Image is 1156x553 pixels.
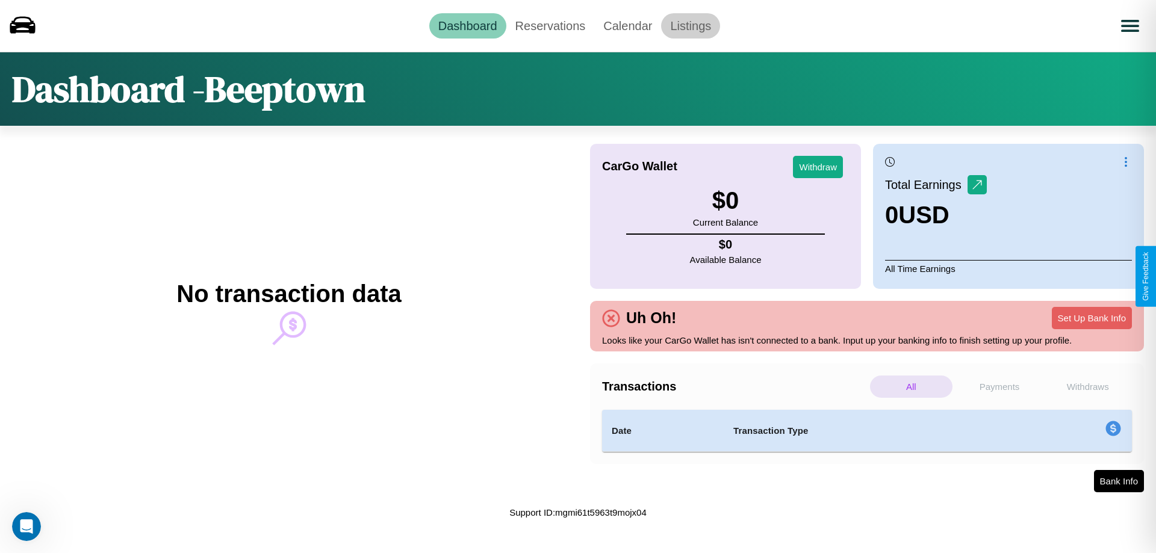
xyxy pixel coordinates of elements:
h4: Date [612,424,714,438]
h4: Transaction Type [733,424,1007,438]
h4: CarGo Wallet [602,159,677,173]
button: Open menu [1113,9,1147,43]
a: Calendar [594,13,661,39]
div: Give Feedback [1142,252,1150,301]
p: All Time Earnings [885,260,1132,277]
h1: Dashboard - Beeptown [12,64,365,114]
a: Dashboard [429,13,506,39]
a: Reservations [506,13,595,39]
button: Set Up Bank Info [1052,307,1132,329]
p: Payments [959,375,1041,398]
button: Withdraw [793,156,843,178]
button: Bank Info [1094,470,1144,492]
a: Listings [661,13,720,39]
p: Available Balance [690,252,762,268]
p: Looks like your CarGo Wallet has isn't connected to a bank. Input up your banking info to finish ... [602,332,1132,348]
p: All [870,375,952,398]
p: Total Earnings [885,174,968,196]
h4: $ 0 [690,238,762,252]
h2: No transaction data [176,280,401,307]
h4: Transactions [602,380,867,394]
p: Withdraws [1046,375,1129,398]
table: simple table [602,410,1132,452]
iframe: Intercom live chat [12,512,41,541]
h4: Uh Oh! [620,309,682,327]
h3: 0 USD [885,202,987,229]
h3: $ 0 [693,187,758,214]
p: Support ID: mgmi61t5963t9mojx04 [509,504,647,521]
p: Current Balance [693,214,758,230]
